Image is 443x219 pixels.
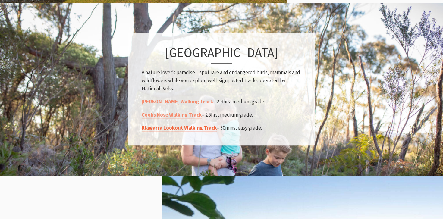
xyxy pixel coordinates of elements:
p: – 30mins, easy grade. [142,124,301,132]
a: [PERSON_NAME] Walking Track [142,99,213,105]
p: A nature lover’s paradise – spot rare and endangered birds, mammals and wildflowers while you exp... [142,68,301,93]
h3: [GEOGRAPHIC_DATA] [142,45,301,64]
a: Cooks Nose Walking Track [142,111,202,118]
p: – 2.5hrs, medium grade. [142,111,301,119]
p: – 2-3hrs, medium grade. [142,98,301,106]
a: Illawarra Lookout Walking Track [142,124,217,131]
